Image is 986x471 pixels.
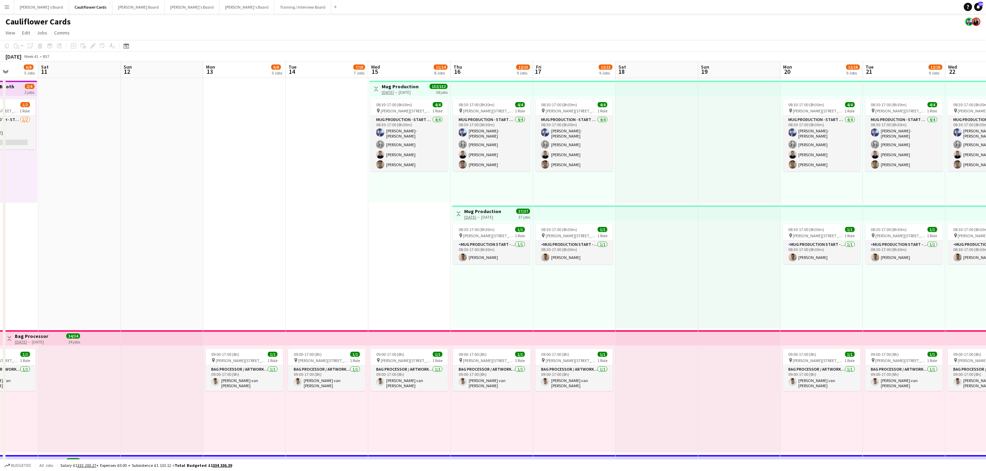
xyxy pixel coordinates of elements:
[22,30,30,36] span: Edit
[34,28,50,37] a: Jobs
[972,18,980,26] app-user-avatar: Thomasina Dixon
[14,0,69,14] button: [PERSON_NAME]'s Board
[38,463,55,468] span: All jobs
[165,0,219,14] button: [PERSON_NAME]'s Board
[6,30,15,36] span: View
[11,463,31,468] span: Budgeted
[23,54,40,59] span: Week 41
[60,463,232,468] div: Salary £1 + Expenses £0.00 + Subsistence £1 133.12 =
[77,463,96,468] tcxspan: Call 333 203.27 via 3CX
[978,2,983,6] span: 14
[175,463,232,468] span: Total Budgeted £1
[3,462,32,469] button: Budgeted
[965,18,974,26] app-user-avatar: Jamie Anderson-Edward
[274,0,331,14] button: Training / Interview Board
[3,28,18,37] a: View
[213,463,232,468] tcxspan: Call 334 336.39 via 3CX
[54,30,70,36] span: Comms
[6,17,71,27] h1: Cauliflower Cards
[43,54,50,59] div: BST
[19,28,33,37] a: Edit
[113,0,165,14] button: [PERSON_NAME] Board
[51,28,72,37] a: Comms
[974,3,983,11] a: 14
[219,0,274,14] button: [PERSON_NAME]'s Board
[6,53,21,60] div: [DATE]
[69,0,113,14] button: Cauliflower Cards
[37,30,47,36] span: Jobs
